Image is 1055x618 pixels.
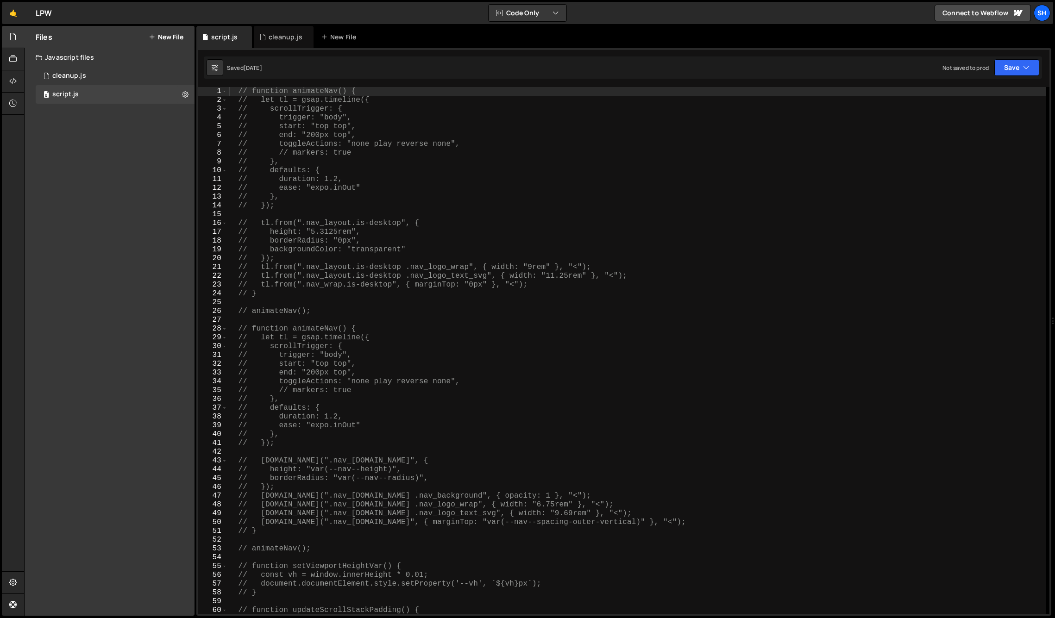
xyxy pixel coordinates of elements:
div: script.js [52,90,79,99]
div: 38 [198,412,227,421]
div: 40 [198,430,227,439]
div: cleanup.js [52,72,86,80]
div: 5 [198,122,227,131]
div: 35 [198,386,227,395]
div: 20 [198,254,227,263]
div: 49 [198,509,227,518]
div: 31 [198,351,227,360]
div: 52 [198,536,227,544]
div: 2 [198,96,227,105]
h2: Files [36,32,52,42]
div: 18 [198,237,227,245]
div: script.js [211,32,238,42]
div: 57 [198,580,227,588]
div: 21 [198,263,227,272]
div: LPW [36,7,52,19]
div: 27 [198,316,227,325]
div: 43 [198,456,227,465]
div: 22 [198,272,227,281]
div: 46 [198,483,227,492]
div: 28 [198,325,227,333]
div: 55 [198,562,227,571]
div: 51 [198,527,227,536]
div: 56 [198,571,227,580]
div: 7 [198,140,227,149]
div: 42 [198,448,227,456]
div: Javascript files [25,48,195,67]
button: New File [149,33,183,41]
div: [DATE] [244,64,262,72]
div: New File [321,32,360,42]
div: 30 [198,342,227,351]
div: 16168/43471.js [36,85,195,104]
div: 23 [198,281,227,289]
div: 6 [198,131,227,140]
div: cleanup.js [269,32,302,42]
div: 53 [198,544,227,553]
div: 10 [198,166,227,175]
div: 4 [198,113,227,122]
div: 59 [198,597,227,606]
div: 9 [198,157,227,166]
div: Saved [227,64,262,72]
button: Code Only [489,5,566,21]
div: 34 [198,377,227,386]
div: 45 [198,474,227,483]
a: 🤙 [2,2,25,24]
button: Save [994,59,1039,76]
div: Not saved to prod [942,64,989,72]
a: Sh [1034,5,1050,21]
div: 15 [198,210,227,219]
div: 11 [198,175,227,184]
div: 3 [198,105,227,113]
div: 16 [198,219,227,228]
div: 54 [198,553,227,562]
div: 47 [198,492,227,500]
div: 25 [198,298,227,307]
div: 13 [198,193,227,201]
div: 16168/43472.js [36,67,195,85]
div: 14 [198,201,227,210]
div: 44 [198,465,227,474]
div: 29 [198,333,227,342]
div: 36 [198,395,227,404]
div: 19 [198,245,227,254]
div: 41 [198,439,227,448]
div: 37 [198,404,227,412]
div: 12 [198,184,227,193]
div: 26 [198,307,227,316]
div: 33 [198,368,227,377]
div: 48 [198,500,227,509]
a: Connect to Webflow [935,5,1031,21]
div: 1 [198,87,227,96]
div: 24 [198,289,227,298]
div: 39 [198,421,227,430]
div: 50 [198,518,227,527]
div: 17 [198,228,227,237]
div: 32 [198,360,227,368]
div: 58 [198,588,227,597]
div: 8 [198,149,227,157]
div: 60 [198,606,227,615]
span: 0 [44,92,49,99]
